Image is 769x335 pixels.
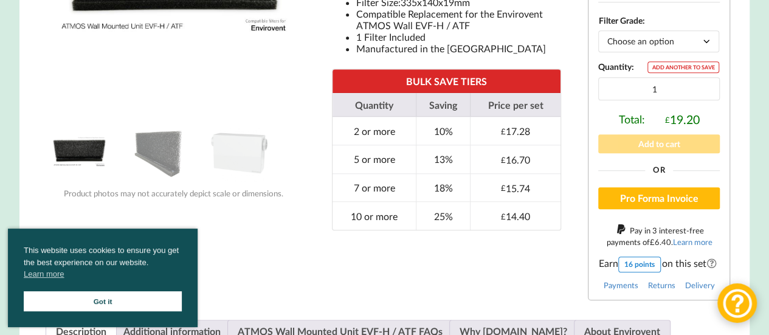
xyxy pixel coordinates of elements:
td: 18% [416,173,470,202]
a: cookies - Learn more [24,268,64,280]
td: 25% [416,201,470,230]
div: ADD ANOTHER TO SAVE [647,61,719,73]
a: Delivery [685,280,715,290]
div: 16 points [618,257,661,272]
div: Product photos may not accurately depict scale or dimensions. [39,188,309,198]
div: 14.40 [501,210,530,222]
label: Filter Grade [599,15,643,26]
span: £ [501,126,506,136]
span: £ [649,237,654,247]
div: 19.20 [665,112,700,126]
span: £ [501,212,506,221]
button: Pro Forma Invoice [598,187,720,209]
a: Learn more [672,237,712,247]
td: 10% [416,117,470,145]
div: cookieconsent [8,229,198,327]
span: £ [501,155,506,165]
span: Total: [619,112,645,126]
td: 7 or more [333,173,416,202]
a: Payments [603,280,638,290]
div: 6.40 [649,237,671,247]
a: Got it cookie [24,291,182,311]
td: 2 or more [333,117,416,145]
button: Add to cart [598,134,720,153]
span: £ [501,183,506,193]
span: Earn on this set [598,257,720,272]
td: 10 or more [333,201,416,230]
th: BULK SAVE TIERS [333,69,560,93]
span: Pay in 3 interest-free payments of . [606,226,712,247]
img: A Photo of an Envirovent ATMOS Wall Mounted PIV Unit. Compatible Replacement Filters available fr... [209,121,270,182]
li: Manufactured in the [GEOGRAPHIC_DATA] [356,43,561,54]
div: 15.74 [501,182,530,194]
a: Returns [648,280,675,290]
th: Price per set [470,93,560,117]
th: Quantity [333,93,416,117]
th: Saving [416,93,470,117]
input: Product quantity [598,77,720,100]
td: 5 or more [333,145,416,173]
li: Compatible Replacement for the Envirovent ATMOS Wall EVF-H / ATF [356,8,561,31]
span: This website uses cookies to ensure you get the best experience on our website. [24,244,182,283]
img: Envirovent ATMOS Wall Mounted Unit EVF-H / ATF Compatible Replacement Filter, Visible from the si... [129,121,190,182]
li: 1 Filter Included [356,31,561,43]
div: 17.28 [501,125,530,137]
div: Or [598,166,720,174]
td: 13% [416,145,470,173]
span: £ [665,115,670,125]
img: Envirovent ATMOS Wall Mounted Unit EVF-H / ATF Compatible Replacement Filter Set Available from M... [49,121,109,182]
div: 16.70 [501,154,530,165]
